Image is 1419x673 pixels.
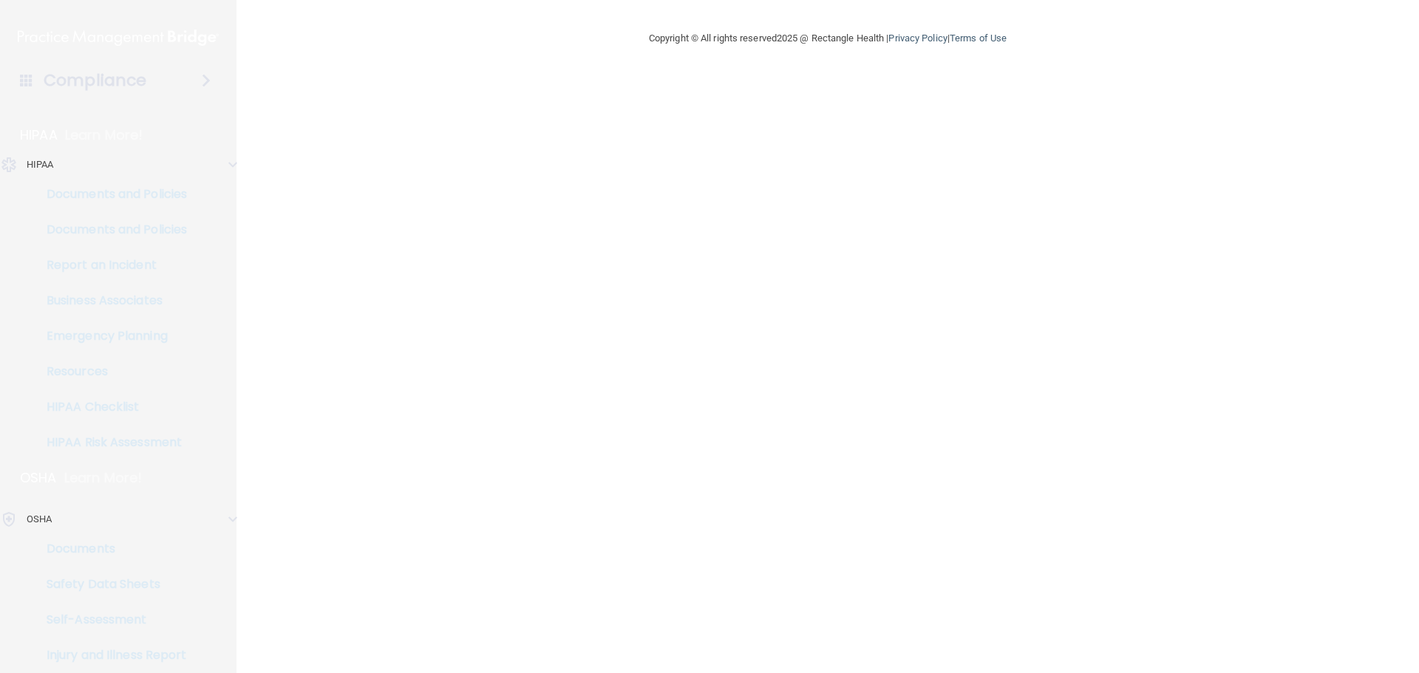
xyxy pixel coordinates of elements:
p: HIPAA Risk Assessment [10,435,211,450]
p: Documents [10,542,211,556]
p: Learn More! [64,469,143,487]
p: Report an Incident [10,258,211,273]
h4: Compliance [44,70,146,91]
p: Business Associates [10,293,211,308]
p: Learn More! [65,126,143,144]
p: OSHA [20,469,57,487]
p: Documents and Policies [10,187,211,202]
p: HIPAA [20,126,58,144]
p: Emergency Planning [10,329,211,344]
a: Privacy Policy [888,33,947,44]
p: HIPAA [27,156,54,174]
p: Resources [10,364,211,379]
p: Self-Assessment [10,612,211,627]
p: Documents and Policies [10,222,211,237]
p: HIPAA Checklist [10,400,211,414]
div: Copyright © All rights reserved 2025 @ Rectangle Health | | [558,15,1098,62]
a: Terms of Use [950,33,1007,44]
p: Safety Data Sheets [10,577,211,592]
img: PMB logo [18,23,219,52]
p: OSHA [27,510,52,528]
p: Injury and Illness Report [10,648,211,663]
